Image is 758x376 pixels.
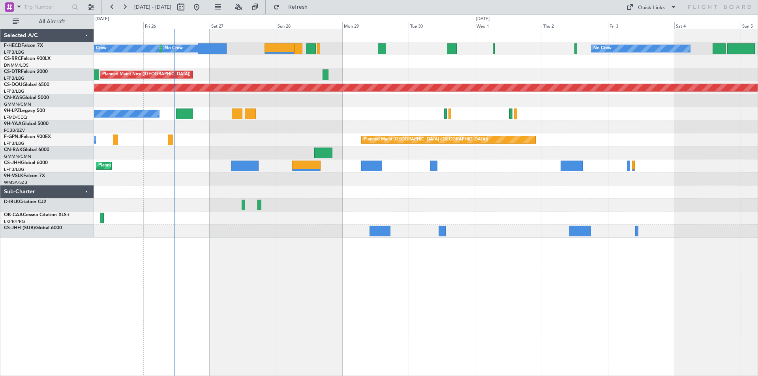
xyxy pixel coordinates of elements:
[4,135,21,139] span: F-GPNJ
[4,62,28,68] a: DNMM/LOS
[608,22,674,29] div: Fri 3
[4,148,49,152] a: CN-RAKGlobal 6000
[4,69,21,74] span: CS-DTR
[4,148,23,152] span: CN-RAK
[409,22,475,29] div: Tue 30
[96,16,109,22] div: [DATE]
[98,160,223,172] div: Planned Maint [GEOGRAPHIC_DATA] ([GEOGRAPHIC_DATA])
[4,140,24,146] a: LFPB/LBG
[4,135,51,139] a: F-GPNJFalcon 900EX
[4,174,45,178] a: 9H-VSLKFalcon 7X
[4,153,31,159] a: GMMN/CMN
[4,122,22,126] span: 9H-YAA
[4,43,43,48] a: F-HECDFalcon 7X
[4,82,23,87] span: CS-DOU
[4,161,21,165] span: CS-JHH
[4,219,25,224] a: LKPR/PRG
[276,22,342,29] div: Sun 28
[4,75,24,81] a: LFPB/LBG
[4,161,48,165] a: CS-JHHGlobal 6000
[542,22,608,29] div: Thu 2
[4,56,21,61] span: CS-RRC
[593,43,612,54] div: No Crew
[165,43,183,54] div: No Crew
[4,200,19,204] span: D-IBLK
[24,1,69,13] input: Trip Number
[4,122,49,126] a: 9H-YAAGlobal 5000
[4,174,23,178] span: 9H-VSLK
[4,82,49,87] a: CS-DOUGlobal 6500
[4,114,27,120] a: LFMD/CEQ
[9,15,86,28] button: All Aircraft
[4,43,21,48] span: F-HECD
[88,43,107,54] div: No Crew
[4,213,23,217] span: OK-CAA
[622,1,681,13] button: Quick Links
[4,226,35,230] span: CS-JHH (SUB)
[4,95,22,100] span: CN-KAS
[4,69,48,74] a: CS-DTRFalcon 2000
[4,56,51,61] a: CS-RRCFalcon 900LX
[102,69,190,80] div: Planned Maint Nice ([GEOGRAPHIC_DATA])
[4,226,62,230] a: CS-JHH (SUB)Global 6000
[4,180,27,185] a: WMSA/SZB
[143,22,210,29] div: Fri 26
[210,22,276,29] div: Sat 27
[4,213,70,217] a: OK-CAACessna Citation XLS+
[4,95,49,100] a: CN-KASGlobal 5000
[4,200,46,204] a: D-IBLKCitation CJ2
[270,1,317,13] button: Refresh
[342,22,409,29] div: Mon 29
[134,4,171,11] span: [DATE] - [DATE]
[4,101,31,107] a: GMMN/CMN
[4,127,25,133] a: FCBB/BZV
[476,16,490,22] div: [DATE]
[77,22,143,29] div: Thu 25
[638,4,665,12] div: Quick Links
[4,49,24,55] a: LFPB/LBG
[4,108,45,113] a: 9H-LPZLegacy 500
[475,22,541,29] div: Wed 1
[21,19,83,24] span: All Aircraft
[281,4,315,10] span: Refresh
[364,134,488,146] div: Planned Maint [GEOGRAPHIC_DATA] ([GEOGRAPHIC_DATA])
[4,166,24,172] a: LFPB/LBG
[4,108,20,113] span: 9H-LPZ
[4,88,24,94] a: LFPB/LBG
[674,22,741,29] div: Sat 4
